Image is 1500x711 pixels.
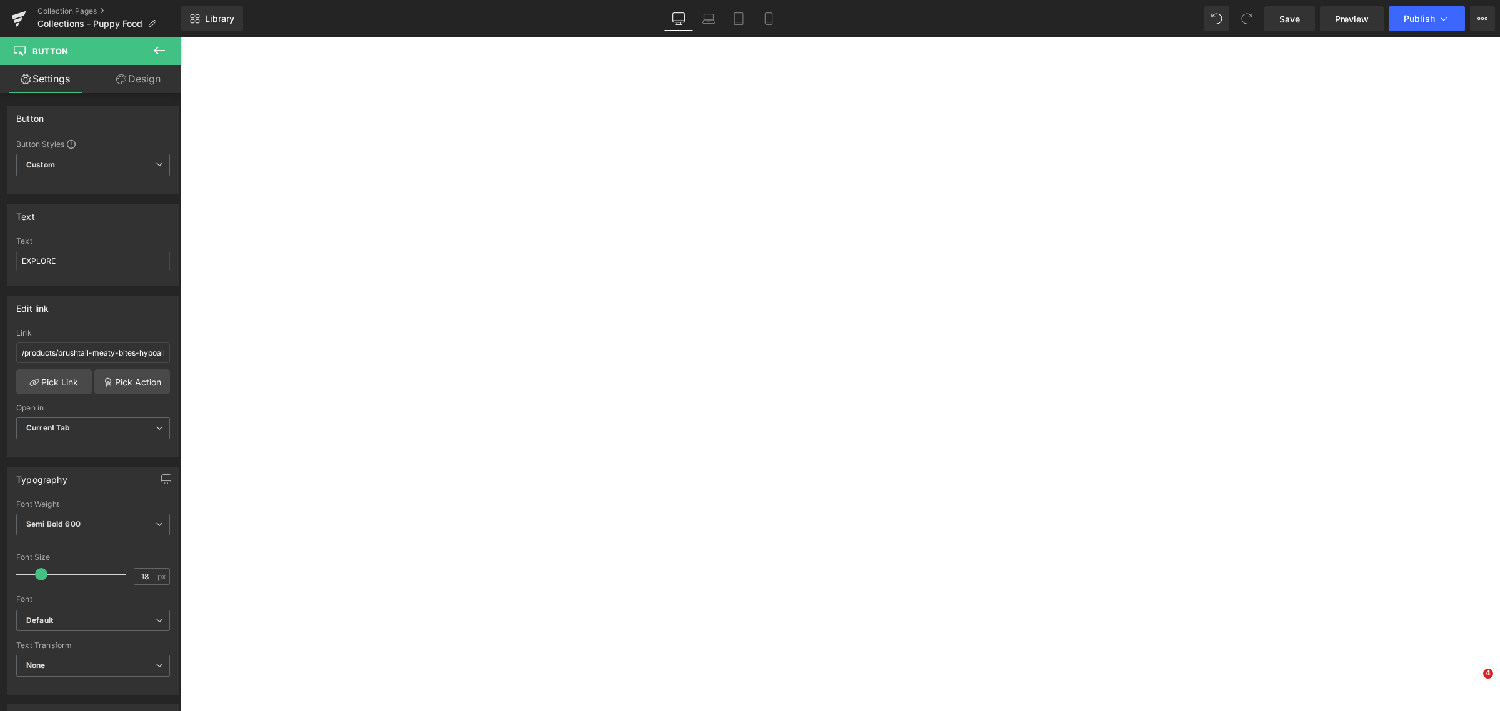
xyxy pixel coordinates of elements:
[16,467,67,485] div: Typography
[1470,6,1495,31] button: More
[37,6,181,16] a: Collection Pages
[694,6,724,31] a: Laptop
[181,6,243,31] a: New Library
[26,160,55,171] b: Custom
[1457,669,1487,699] iframe: Intercom live chat
[32,46,68,56] span: Button
[754,6,784,31] a: Mobile
[16,500,170,509] div: Font Weight
[16,641,170,650] div: Text Transform
[16,296,49,314] div: Edit link
[1204,6,1229,31] button: Undo
[26,660,46,670] b: None
[1483,669,1493,679] span: 4
[16,342,170,363] input: https://your-shop.myshopify.com
[157,572,168,580] span: px
[1279,12,1300,26] span: Save
[1389,6,1465,31] button: Publish
[1320,6,1384,31] a: Preview
[16,329,170,337] div: Link
[26,615,53,626] i: Default
[16,204,35,222] div: Text
[37,19,142,29] span: Collections - Puppy Food
[26,423,71,432] b: Current Tab
[16,404,170,412] div: Open in
[16,139,170,149] div: Button Styles
[26,519,81,529] b: Semi Bold 600
[16,237,170,246] div: Text
[724,6,754,31] a: Tablet
[16,106,44,124] div: Button
[205,13,234,24] span: Library
[94,369,170,394] a: Pick Action
[1404,14,1435,24] span: Publish
[1234,6,1259,31] button: Redo
[16,553,170,562] div: Font Size
[664,6,694,31] a: Desktop
[16,595,170,604] div: Font
[16,369,92,394] a: Pick Link
[1335,12,1369,26] span: Preview
[93,65,184,93] a: Design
